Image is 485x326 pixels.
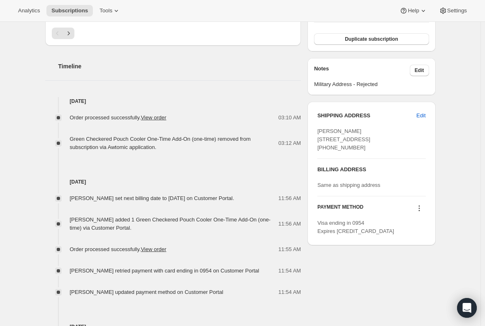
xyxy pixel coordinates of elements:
[408,7,419,14] span: Help
[345,36,398,42] span: Duplicate subscription
[45,97,301,105] h4: [DATE]
[141,246,166,252] a: View order
[415,67,424,74] span: Edit
[52,28,295,39] nav: Pagination
[58,62,301,70] h2: Timeline
[278,114,301,122] span: 03:10 AM
[278,245,301,254] span: 11:55 AM
[416,112,425,120] span: Edit
[410,65,429,76] button: Edit
[141,114,166,121] a: View order
[314,33,429,45] button: Duplicate subscription
[70,136,251,150] span: Green Checkered Pouch Cooler One-Time Add-On (one-time) removed from subscription via Awtomic app...
[18,7,40,14] span: Analytics
[70,268,259,274] span: [PERSON_NAME] retried payment with card ending in 0954 on Customer Portal
[434,5,472,16] button: Settings
[51,7,88,14] span: Subscriptions
[317,182,380,188] span: Same as shipping address
[99,7,112,14] span: Tools
[95,5,125,16] button: Tools
[278,220,301,228] span: 11:56 AM
[278,288,301,296] span: 11:54 AM
[395,5,432,16] button: Help
[70,195,234,201] span: [PERSON_NAME] set next billing date to [DATE] on Customer Portal.
[317,220,394,234] span: Visa ending in 0954 Expires [CREDIT_CARD_DATA]
[314,80,429,88] span: Military Address - Rejected
[70,289,224,295] span: [PERSON_NAME] updated payment method on Customer Portal
[317,204,363,215] h3: PAYMENT METHOD
[70,246,166,252] span: Order processed successfully.
[278,139,301,147] span: 03:12 AM
[447,7,467,14] span: Settings
[45,178,301,186] h4: [DATE]
[46,5,93,16] button: Subscriptions
[278,194,301,203] span: 11:56 AM
[278,267,301,275] span: 11:54 AM
[457,298,477,318] div: Open Intercom Messenger
[63,28,74,39] button: Next
[317,112,416,120] h3: SHIPPING ADDRESS
[411,109,430,122] button: Edit
[70,217,271,231] span: [PERSON_NAME] added 1 Green Checkered Pouch Cooler One-Time Add-On (one-time) via Customer Portal.
[317,165,425,174] h3: BILLING ADDRESS
[70,114,166,121] span: Order processed successfully.
[317,128,370,151] span: [PERSON_NAME] [STREET_ADDRESS] [PHONE_NUMBER]
[13,5,45,16] button: Analytics
[314,65,410,76] h3: Notes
